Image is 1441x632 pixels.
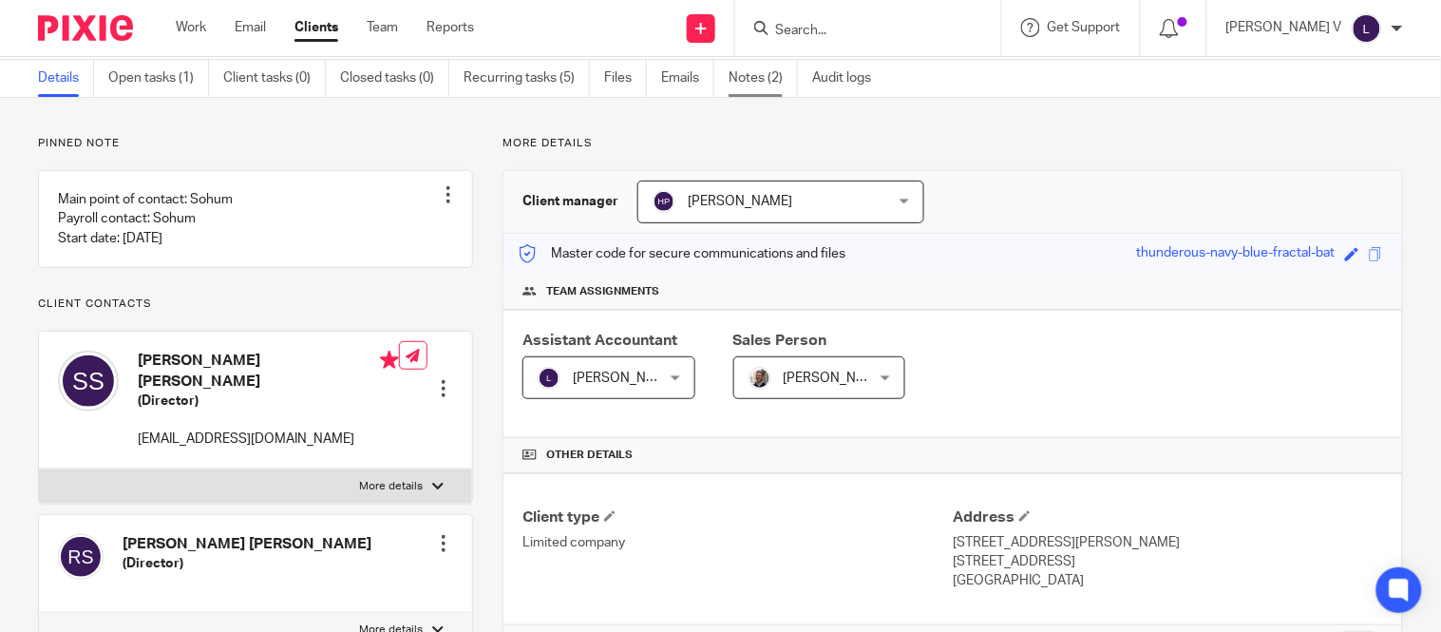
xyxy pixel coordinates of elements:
p: [STREET_ADDRESS] [953,552,1383,571]
img: svg%3E [58,351,119,412]
img: svg%3E [538,367,560,390]
h4: [PERSON_NAME] [PERSON_NAME] [123,534,371,554]
a: Audit logs [812,60,885,97]
img: svg%3E [58,534,104,580]
p: More details [359,479,423,494]
a: Email [235,18,266,37]
a: Clients [294,18,338,37]
h4: Client type [522,508,953,527]
span: Assistant Accountant [522,333,677,348]
div: thunderous-navy-blue-fractal-bat [1137,243,1336,265]
img: svg%3E [653,190,675,213]
input: Search [773,23,944,40]
p: Client contacts [38,297,473,312]
h4: [PERSON_NAME] [PERSON_NAME] [138,351,399,392]
p: More details [502,136,1403,151]
p: [EMAIL_ADDRESS][DOMAIN_NAME] [138,430,399,449]
h5: (Director) [123,554,371,573]
span: Get Support [1048,21,1121,34]
h4: Address [953,508,1383,527]
p: Limited company [522,533,953,552]
a: Client tasks (0) [223,60,326,97]
a: Work [176,18,206,37]
a: Team [367,18,398,37]
span: [PERSON_NAME] [688,195,792,208]
a: Reports [427,18,474,37]
span: Team assignments [546,284,659,299]
a: Notes (2) [729,60,798,97]
img: Pixie [38,15,133,41]
p: [PERSON_NAME] V [1226,18,1342,37]
a: Recurring tasks (5) [464,60,590,97]
a: Files [604,60,647,97]
h3: Client manager [522,192,618,211]
span: [PERSON_NAME] [784,372,888,385]
a: Closed tasks (0) [340,60,449,97]
img: svg%3E [1352,13,1382,44]
i: Primary [380,351,399,370]
a: Details [38,60,94,97]
a: Emails [661,60,714,97]
img: Matt%20Circle.png [749,367,771,390]
p: Pinned note [38,136,473,151]
h5: (Director) [138,392,399,411]
p: [STREET_ADDRESS][PERSON_NAME] [953,533,1383,552]
span: [PERSON_NAME] V [573,372,689,385]
span: Other details [546,448,633,463]
a: Open tasks (1) [108,60,209,97]
p: Master code for secure communications and files [518,244,845,263]
p: [GEOGRAPHIC_DATA] [953,571,1383,590]
span: Sales Person [733,333,827,348]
